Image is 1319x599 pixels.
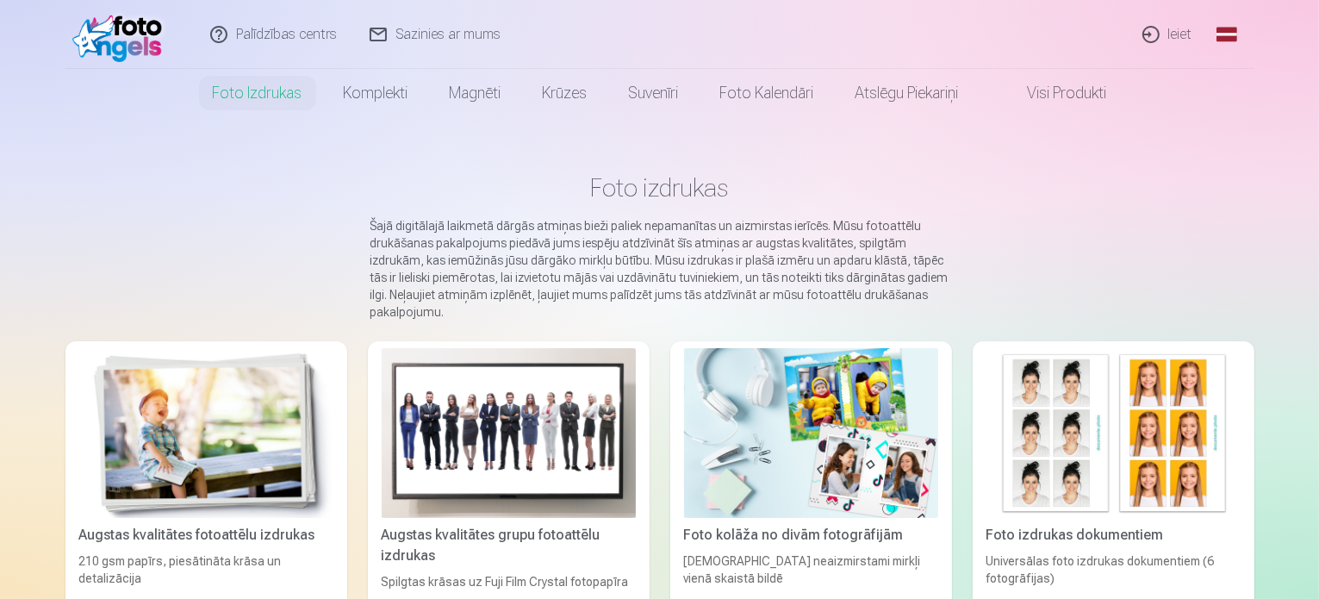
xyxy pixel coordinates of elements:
a: Foto kalendāri [700,69,835,117]
img: Augstas kvalitātes fotoattēlu izdrukas [79,348,333,518]
img: Foto kolāža no divām fotogrāfijām [684,348,938,518]
div: Foto kolāža no divām fotogrāfijām [677,525,945,546]
img: Augstas kvalitātes grupu fotoattēlu izdrukas [382,348,636,518]
a: Visi produkti [980,69,1128,117]
img: /fa1 [72,7,171,62]
div: 210 gsm papīrs, piesātināta krāsa un detalizācija [72,552,340,590]
div: Augstas kvalitātes grupu fotoattēlu izdrukas [375,525,643,566]
a: Krūzes [522,69,608,117]
p: Šajā digitālajā laikmetā dārgās atmiņas bieži paliek nepamanītas un aizmirstas ierīcēs. Mūsu foto... [370,217,949,321]
a: Magnēti [429,69,522,117]
a: Komplekti [323,69,429,117]
a: Atslēgu piekariņi [835,69,980,117]
img: Foto izdrukas dokumentiem [986,348,1241,518]
div: Foto izdrukas dokumentiem [980,525,1247,546]
div: [DEMOGRAPHIC_DATA] neaizmirstami mirkļi vienā skaistā bildē [677,552,945,590]
div: Spilgtas krāsas uz Fuji Film Crystal fotopapīra [375,573,643,590]
h1: Foto izdrukas [79,172,1241,203]
div: Augstas kvalitātes fotoattēlu izdrukas [72,525,340,546]
div: Universālas foto izdrukas dokumentiem (6 fotogrāfijas) [980,552,1247,590]
a: Foto izdrukas [192,69,323,117]
a: Suvenīri [608,69,700,117]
